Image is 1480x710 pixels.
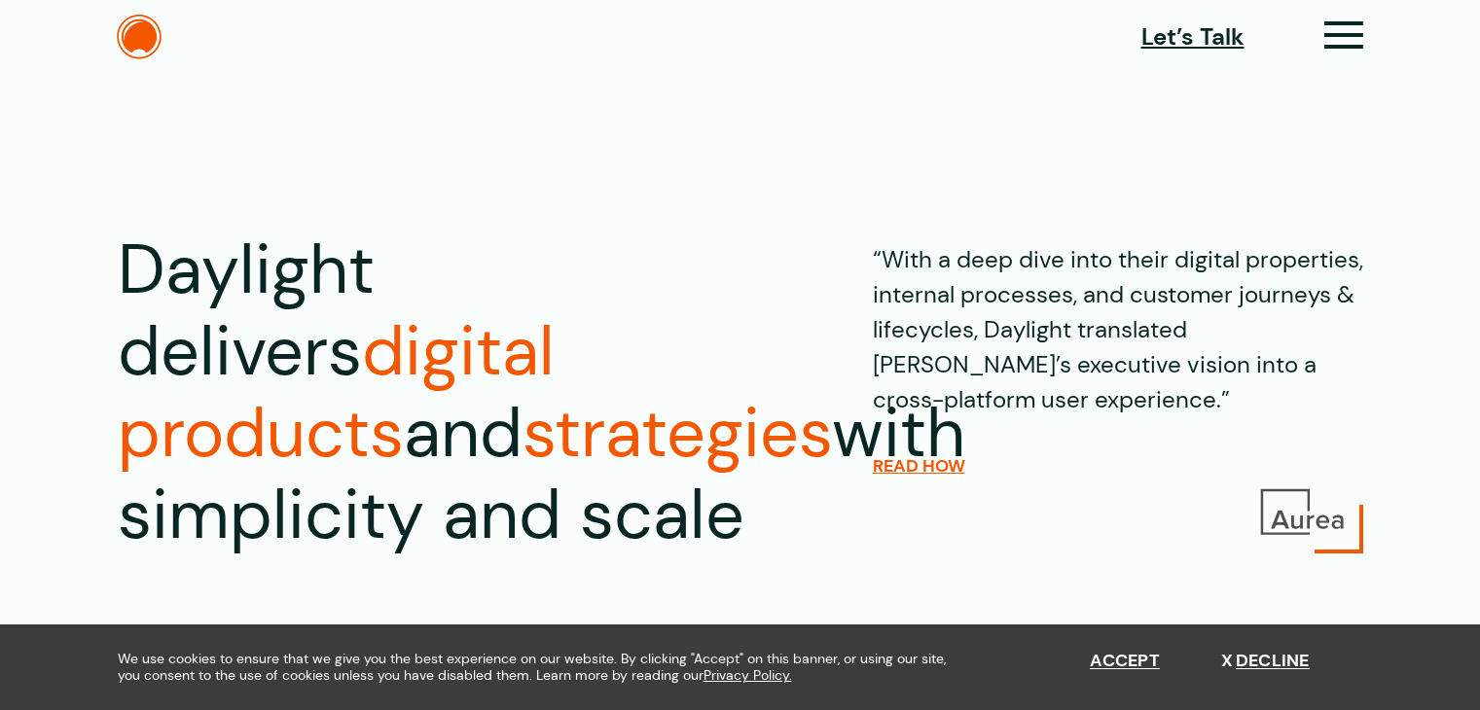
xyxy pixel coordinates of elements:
[117,15,162,59] img: The Daylight Studio Logo
[1141,19,1245,54] a: Let’s Talk
[704,667,792,684] a: Privacy Policy.
[118,230,744,556] h1: Daylight delivers and with simplicity and scale
[873,455,965,477] a: READ HOW
[523,389,832,478] span: strategies
[1256,485,1349,539] img: Aurea Logo
[118,307,555,478] span: digital products
[873,230,1363,417] p: “With a deep dive into their digital properties, internal processes, and customer journeys & life...
[1090,651,1160,672] button: Accept
[1221,651,1310,672] button: Decline
[118,651,964,684] span: We use cookies to ensure that we give you the best experience on our website. By clicking "Accept...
